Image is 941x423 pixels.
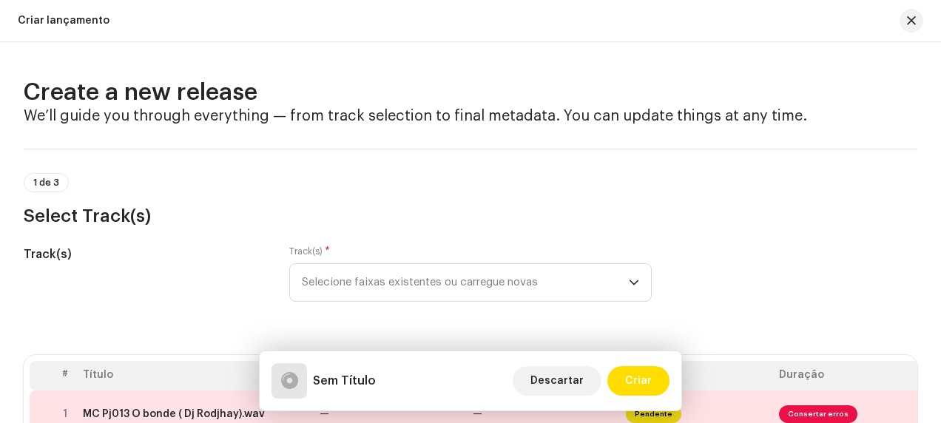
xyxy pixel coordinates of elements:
[24,78,917,107] h2: Create a new release
[607,366,670,396] button: Criar
[530,366,584,396] span: Descartar
[302,264,629,301] span: Selecione faixas existentes ou carregue novas
[320,409,329,419] span: —
[77,361,314,390] th: Título
[83,408,265,420] div: MC Pj013 O bonde ( Dj Rodjhay).wav
[24,107,917,125] h4: We’ll guide you through everything — from track selection to final metadata. You can update thing...
[24,246,266,263] h5: Track(s)
[779,405,857,423] span: Consertar erros
[313,372,376,390] h5: Sem Título
[626,405,681,423] span: Pendente
[620,361,773,390] th: ISRC
[513,366,601,396] button: Descartar
[625,366,652,396] span: Criar
[289,246,330,257] label: Track(s)
[773,361,926,390] th: Duração
[629,264,639,301] div: dropdown trigger
[473,409,482,419] span: —
[24,204,917,228] h3: Select Track(s)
